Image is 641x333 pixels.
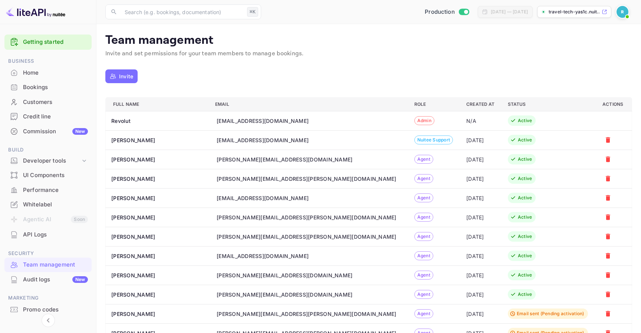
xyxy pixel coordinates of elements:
div: Home [4,66,92,80]
th: Actions [596,97,632,111]
button: Invite [105,69,138,83]
th: Status [502,97,596,111]
span: Admin [415,117,434,124]
a: CommissionNew [4,124,92,138]
span: Business [4,57,92,65]
span: Agent [415,252,433,259]
th: [PERSON_NAME] [106,208,210,227]
div: N/A [466,117,496,125]
div: [DATE] [466,175,496,183]
img: LiteAPI logo [6,6,65,18]
th: [PERSON_NAME] [106,265,210,285]
div: [DATE] [466,291,496,298]
div: [PERSON_NAME][EMAIL_ADDRESS][DOMAIN_NAME] [217,271,352,279]
div: Promo codes [23,306,88,314]
span: Nuitee support [415,137,453,143]
a: Getting started [23,38,88,46]
a: Bookings [4,80,92,94]
div: [DATE] [466,310,496,318]
div: Audit logs [23,275,88,284]
th: [PERSON_NAME] [106,169,210,188]
div: Bookings [4,80,92,95]
div: Active [518,252,532,259]
div: [PERSON_NAME][EMAIL_ADDRESS][DOMAIN_NAME] [217,291,352,298]
div: [PERSON_NAME][EMAIL_ADDRESS][PERSON_NAME][DOMAIN_NAME] [217,175,397,183]
div: [PERSON_NAME][EMAIL_ADDRESS][DOMAIN_NAME] [217,156,352,163]
div: Active [518,117,532,124]
div: Active [518,291,532,298]
p: Invite [119,72,133,80]
div: Promo codes [4,303,92,317]
input: Search (e.g. bookings, documentation) [120,4,244,19]
th: [PERSON_NAME] [106,304,210,323]
div: UI Components [23,171,88,180]
span: Agent [415,175,433,182]
div: Active [518,214,532,221]
div: [DATE] [466,213,496,221]
div: Developer tools [4,154,92,167]
div: Whitelabel [23,200,88,209]
div: [EMAIL_ADDRESS][DOMAIN_NAME] [217,252,309,260]
span: Agent [415,156,433,163]
div: Team management [23,261,88,269]
div: ⌘K [247,7,258,17]
a: Whitelabel [4,197,92,211]
div: [DATE] [466,271,496,279]
a: Customers [4,95,92,109]
a: Audit logsNew [4,272,92,286]
span: Agent [415,195,433,201]
div: API Logs [23,231,88,239]
th: Full name [106,97,210,111]
div: Audit logsNew [4,272,92,287]
a: Credit line [4,110,92,123]
div: Active [518,156,532,163]
div: Active [518,233,532,240]
div: [EMAIL_ADDRESS][DOMAIN_NAME] [217,136,309,144]
div: Active [518,195,532,201]
div: Active [518,137,532,143]
div: New [72,128,88,135]
th: [PERSON_NAME] [106,285,210,304]
span: Agent [415,214,433,221]
div: [DATE] [466,156,496,163]
div: [DATE] [466,252,496,260]
div: [PERSON_NAME][EMAIL_ADDRESS][PERSON_NAME][DOMAIN_NAME] [217,310,397,318]
th: Created At [460,97,502,111]
a: Performance [4,183,92,197]
a: UI Components [4,168,92,182]
span: Agent [415,233,433,240]
img: Revolut [617,6,628,18]
div: [DATE] [466,233,496,241]
span: Production [425,8,455,16]
div: [PERSON_NAME][EMAIL_ADDRESS][PERSON_NAME][DOMAIN_NAME] [217,233,397,241]
div: Switch to Sandbox mode [422,8,472,16]
button: Collapse navigation [42,314,55,327]
th: [PERSON_NAME] [106,130,210,150]
th: Revolut [106,111,210,130]
div: Customers [23,98,88,107]
a: Home [4,66,92,79]
div: Developer tools [23,157,80,165]
div: Credit line [4,110,92,124]
p: travel-tech-yas1c.nuit... [549,9,600,15]
a: API Logs [4,228,92,241]
div: Email sent (Pending activation) [517,310,584,317]
span: Agent [415,291,433,298]
div: Credit line [23,112,88,121]
th: [PERSON_NAME] [106,188,210,208]
div: Team management [4,258,92,272]
th: [PERSON_NAME] [106,227,210,246]
div: Getting started [4,35,92,50]
div: Whitelabel [4,197,92,212]
a: Team management [4,258,92,271]
div: UI Components [4,168,92,183]
div: Active [518,175,532,182]
div: CommissionNew [4,124,92,139]
span: Marketing [4,294,92,302]
th: Email [209,97,408,111]
div: [PERSON_NAME][EMAIL_ADDRESS][PERSON_NAME][DOMAIN_NAME] [217,213,397,221]
a: Promo codes [4,303,92,316]
span: Build [4,146,92,154]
